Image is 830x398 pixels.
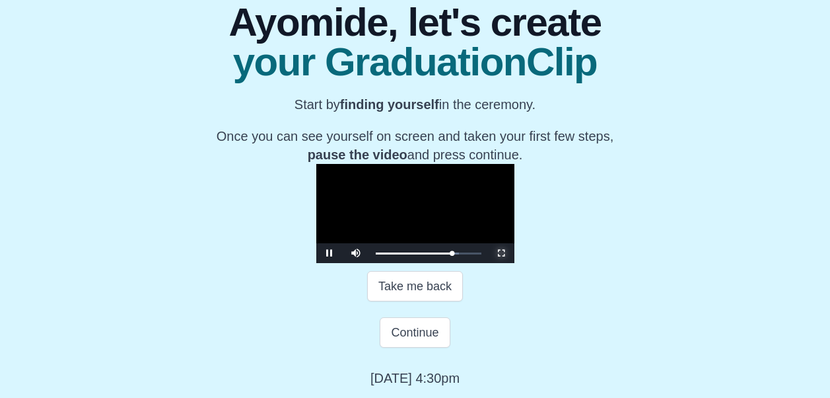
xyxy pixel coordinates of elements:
b: finding yourself [340,97,439,112]
span: your GraduationClip [217,42,613,82]
b: pause the video [308,147,407,162]
p: Once you can see yourself on screen and taken your first few steps, and press continue. [217,127,613,164]
div: Progress Bar [376,253,481,255]
div: Video Player [316,164,514,263]
span: Ayomide, let's create [217,3,613,42]
button: Pause [316,243,343,263]
button: Take me back [367,271,463,301]
p: [DATE] 4:30pm [370,369,460,387]
p: Start by in the ceremony. [217,95,613,114]
button: Mute [343,243,369,263]
button: Continue [380,317,450,348]
button: Fullscreen [488,243,514,263]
